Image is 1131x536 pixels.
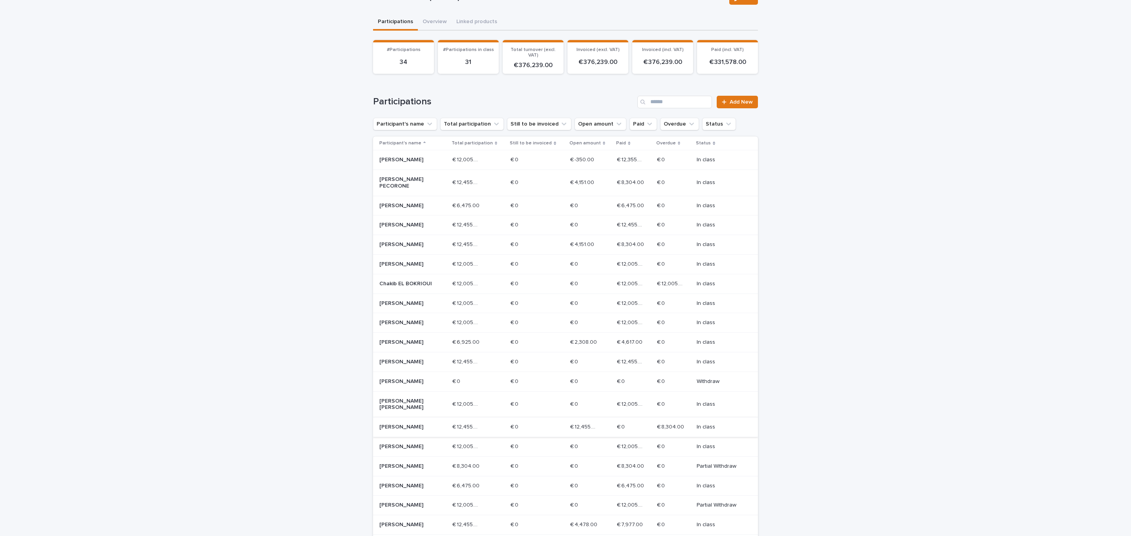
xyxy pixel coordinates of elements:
tr: [PERSON_NAME]€ 12,005.00€ 12,005.00 € 0€ 0 € 0€ 0 € 12,005.00€ 12,005.00 € 0€ 0 In class [373,294,758,313]
a: Add New [717,96,758,108]
p: € 6,475.00 [452,481,481,489]
p: € 12,455.00 [452,422,482,430]
p: [PERSON_NAME] [379,359,436,365]
p: € 12,455.00 [452,178,482,186]
p: € 8,304.00 [617,178,646,186]
p: Partial Withdraw [697,463,745,470]
p: € 6,475.00 [617,201,646,209]
p: € 0 [657,357,666,365]
p: € 0 [570,259,580,268]
p: € 4,151.00 [570,178,596,186]
tr: [PERSON_NAME]€ 12,455.00€ 12,455.00 € 0€ 0 € 0€ 0 € 12,455.00€ 12,455.00 € 0€ 0 In class [373,352,758,372]
p: [PERSON_NAME] [379,222,436,228]
p: € 12,005.00 [452,279,482,287]
p: € 12,455.00 [617,220,646,228]
p: [PERSON_NAME] [379,378,436,385]
button: Total participation [440,118,504,130]
p: In class [697,319,745,326]
p: € 12,455.00 [617,357,646,365]
button: Participant's name [373,118,437,130]
p: In class [697,401,745,408]
p: € 6,475.00 [617,481,646,489]
tr: [PERSON_NAME]€ 6,925.00€ 6,925.00 € 0€ 0 € 2,308.00€ 2,308.00 € 4,617.00€ 4,617.00 € 0€ 0 In class [373,333,758,352]
p: Participant's name [379,139,421,148]
p: € 0 [570,442,580,450]
p: [PERSON_NAME] [379,424,436,430]
p: € 8,304.00 [617,461,646,470]
tr: [PERSON_NAME]€ 12,455.00€ 12,455.00 € 0€ 0 € 4,478.00€ 4,478.00 € 7,977.00€ 7,977.00 € 0€ 0 In class [373,515,758,535]
p: € 0 [657,318,666,326]
p: € 376,239.00 [507,62,559,69]
p: [PERSON_NAME] [379,463,436,470]
tr: [PERSON_NAME]€ 12,455.00€ 12,455.00 € 0€ 0 € 12,455.00€ 12,455.00 € 0€ 0 € 8,304.00€ 8,304.00 In ... [373,417,758,437]
p: € 0 [657,399,666,408]
span: Add New [730,99,753,105]
p: Overdue [656,139,676,148]
p: € 0 [452,377,462,385]
p: € 0 [657,377,666,385]
p: € 0 [657,220,666,228]
p: € 376,239.00 [572,58,624,66]
p: Status [696,139,711,148]
p: € 6,925.00 [452,337,481,346]
p: In class [697,300,745,307]
p: In class [697,202,745,209]
h1: Participations [373,96,634,108]
p: Chakib EL BOKRIOUI [379,281,436,287]
p: € 0 [570,220,580,228]
span: Invoiced (incl. VAT) [642,47,684,52]
p: € 7,977.00 [617,520,644,528]
p: € 4,478.00 [570,520,599,528]
p: € 0 [657,201,666,209]
p: € 12,005.00 [452,318,482,326]
tr: [PERSON_NAME] [PERSON_NAME]€ 12,005.00€ 12,005.00 € 0€ 0 € 0€ 0 € 12,005.00€ 12,005.00 € 0€ 0 In ... [373,391,758,417]
p: € 0 [511,178,520,186]
p: [PERSON_NAME] [379,521,436,528]
p: [PERSON_NAME] [379,202,436,209]
p: € 0 [511,279,520,287]
tr: [PERSON_NAME]€ 12,005.00€ 12,005.00 € 0€ 0 € 0€ 0 € 12,005.00€ 12,005.00 € 0€ 0 In class [373,313,758,333]
p: € 8,304.00 [617,240,646,248]
p: € 0 [570,299,580,307]
p: € 331,578.00 [702,58,753,66]
button: Status [702,118,736,130]
p: In class [697,521,745,528]
p: € 0 [657,520,666,528]
p: [PERSON_NAME] [379,157,436,163]
p: € 0 [511,155,520,163]
p: [PERSON_NAME] [379,339,436,346]
p: € 12,005.00 [657,279,686,287]
p: € 12,455.00 [452,240,482,248]
span: #Participations in class [443,47,494,52]
p: € 2,308.00 [570,337,598,346]
input: Search [637,96,712,108]
p: € 0 [570,279,580,287]
p: € 4,151.00 [570,240,596,248]
p: € 12,005.00 [617,500,646,509]
tr: [PERSON_NAME]€ 12,005.00€ 12,005.00 € 0€ 0 € 0€ 0 € 12,005.00€ 12,005.00 € 0€ 0 In class [373,437,758,456]
tr: [PERSON_NAME] PECORONE€ 12,455.00€ 12,455.00 € 0€ 0 € 4,151.00€ 4,151.00 € 8,304.00€ 8,304.00 € 0... [373,170,758,196]
p: € 0 [511,442,520,450]
tr: [PERSON_NAME]€ 12,455.00€ 12,455.00 € 0€ 0 € 4,151.00€ 4,151.00 € 8,304.00€ 8,304.00 € 0€ 0 In class [373,235,758,255]
p: € 0 [657,155,666,163]
p: € 12,455.00 [452,520,482,528]
tr: [PERSON_NAME]€ 8,304.00€ 8,304.00 € 0€ 0 € 0€ 0 € 8,304.00€ 8,304.00 € 0€ 0 Partial Withdraw [373,456,758,476]
p: [PERSON_NAME] [379,483,436,489]
p: € 0 [511,461,520,470]
p: € 12,005.00 [452,442,482,450]
p: € 0 [657,442,666,450]
p: Paid [616,139,626,148]
p: € 0 [511,240,520,248]
span: Invoiced (excl. VAT) [576,47,620,52]
p: € 0 [657,481,666,489]
p: € 0 [617,377,626,385]
p: [PERSON_NAME] [379,502,436,509]
p: Open amount [569,139,601,148]
button: Overdue [660,118,699,130]
p: € 4,617.00 [617,337,644,346]
p: € 12,355.00 [617,155,646,163]
tr: [PERSON_NAME]€ 12,005.00€ 12,005.00 € 0€ 0 € -350.00€ -350.00 € 12,355.00€ 12,355.00 € 0€ 0 In class [373,150,758,170]
p: [PERSON_NAME] [379,241,436,248]
button: Paid [630,118,657,130]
